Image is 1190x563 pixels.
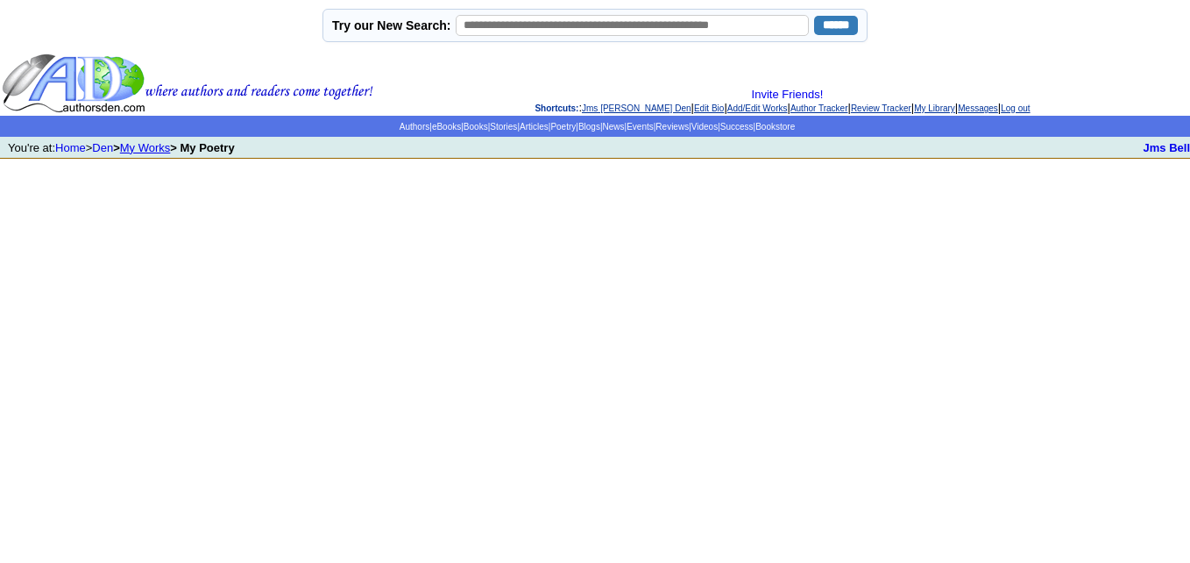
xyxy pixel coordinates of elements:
a: Articles [520,122,549,132]
a: Events [627,122,654,132]
a: Log out [1001,103,1030,113]
a: Add/Edit Works [727,103,788,113]
a: Reviews [655,122,689,132]
a: Invite Friends! [752,88,824,101]
b: > My Poetry [170,141,234,154]
a: eBooks [432,122,461,132]
img: header_logo2.gif [2,53,373,114]
a: News [603,122,625,132]
span: Shortcuts: [535,103,578,113]
div: : | | | | | | | [377,88,1188,114]
a: Blogs [578,122,600,132]
a: Authors [400,122,429,132]
a: Edit Bio [694,103,724,113]
a: My Library [914,103,955,113]
a: Jms Bell [1144,141,1190,154]
b: > [113,141,120,154]
a: Review Tracker [851,103,911,113]
a: Stories [490,122,517,132]
a: Jms [PERSON_NAME] Den [582,103,691,113]
a: My Works [120,141,171,154]
font: You're at: > [8,141,235,154]
a: Den [92,141,113,154]
label: Try our New Search: [332,18,450,32]
a: Success [720,122,754,132]
a: Home [55,141,86,154]
a: Poetry [550,122,576,132]
a: Author Tracker [790,103,848,113]
a: Messages [958,103,998,113]
a: Videos [691,122,718,132]
a: Books [464,122,488,132]
a: Bookstore [755,122,795,132]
